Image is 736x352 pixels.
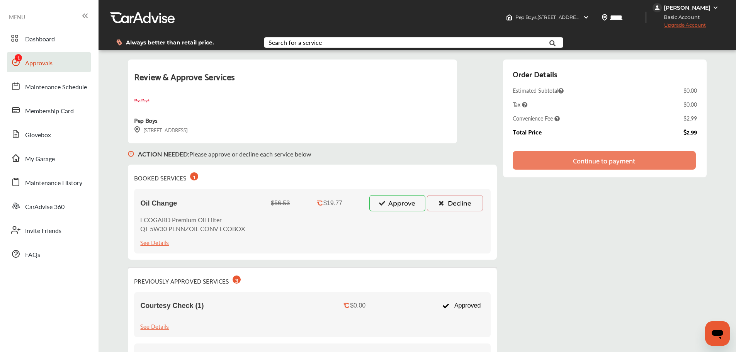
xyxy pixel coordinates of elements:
img: svg+xml;base64,PHN2ZyB3aWR0aD0iMTYiIGhlaWdodD0iMTciIHZpZXdCb3g9IjAgMCAxNiAxNyIgZmlsbD0ibm9uZSIgeG... [134,126,140,133]
div: See Details [140,321,169,331]
img: dollor_label_vector.a70140d1.svg [116,39,122,46]
div: Review & Approve Services [134,69,450,93]
div: $2.99 [683,114,697,122]
div: Approved [439,298,484,313]
div: Pep Boys [134,115,157,125]
div: $2.99 [683,128,697,135]
a: CarAdvise 360 [7,196,91,216]
img: header-divider.bc55588e.svg [646,12,646,23]
div: Continue to payment [573,156,635,164]
span: Courtesy Check (1) [140,302,204,310]
a: My Garage [7,148,91,168]
span: Estimated Subtotal [513,87,564,94]
div: [PERSON_NAME] [664,4,711,11]
p: QT 5W30 PENNZOIL CONV ECOBOX [140,224,245,233]
span: Glovebox [25,130,51,140]
p: ECOGARD Premium Oil Filter [140,215,245,224]
span: Approvals [25,58,53,68]
a: Maintenance Schedule [7,76,91,96]
div: $0.00 [683,100,697,108]
img: jVpblrzwTbfkPYzPPzSLxeg0AAAAASUVORK5CYII= [653,3,662,12]
span: Dashboard [25,34,55,44]
div: BOOKED SERVICES [134,171,198,183]
div: $0.00 [683,87,697,94]
span: Basic Account [653,13,705,21]
div: [STREET_ADDRESS] [134,125,188,134]
a: FAQs [7,244,91,264]
span: CarAdvise 360 [25,202,65,212]
span: Maintenance History [25,178,82,188]
span: Pep Boys , [STREET_ADDRESS] ORANGE , CT 06477 [515,14,625,20]
button: Decline [427,195,483,211]
span: Upgrade Account [653,22,706,32]
div: $19.77 [323,200,342,207]
img: location_vector.a44bc228.svg [602,14,608,20]
span: Maintenance Schedule [25,82,87,92]
img: header-home-logo.8d720a4f.svg [506,14,512,20]
img: header-down-arrow.9dd2ce7d.svg [583,14,589,20]
div: Search for a service [269,39,322,46]
span: Membership Card [25,106,74,116]
div: Order Details [513,67,557,80]
span: Always better than retail price. [126,40,214,45]
a: Invite Friends [7,220,91,240]
a: Approvals [7,52,91,72]
div: 3 [233,275,241,284]
div: 1 [190,172,198,180]
a: Membership Card [7,100,91,120]
span: Oil Change [140,199,177,207]
div: See Details [140,237,169,247]
div: $0.00 [350,302,365,309]
div: PREVIOUSLY APPROVED SERVICES [134,274,241,286]
button: Approve [369,195,425,211]
span: Convenience Fee [513,114,560,122]
div: Total Price [513,128,542,135]
p: Please approve or decline each service below [138,150,311,158]
span: MENU [9,14,25,20]
div: $56.53 [271,200,290,207]
img: logo-pepboys.png [134,93,150,109]
span: Invite Friends [25,226,61,236]
a: Glovebox [7,124,91,144]
span: FAQs [25,250,40,260]
b: ACTION NEEDED : [138,150,189,158]
span: Tax [513,100,527,108]
img: WGsFRI8htEPBVLJbROoPRyZpYNWhNONpIPPETTm6eUC0GeLEiAAAAAElFTkSuQmCC [712,5,719,11]
span: My Garage [25,154,55,164]
iframe: Button to launch messaging window [705,321,730,346]
a: Dashboard [7,28,91,48]
a: Maintenance History [7,172,91,192]
img: svg+xml;base64,PHN2ZyB3aWR0aD0iMTYiIGhlaWdodD0iMTciIHZpZXdCb3g9IjAgMCAxNiAxNyIgZmlsbD0ibm9uZSIgeG... [128,143,134,165]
